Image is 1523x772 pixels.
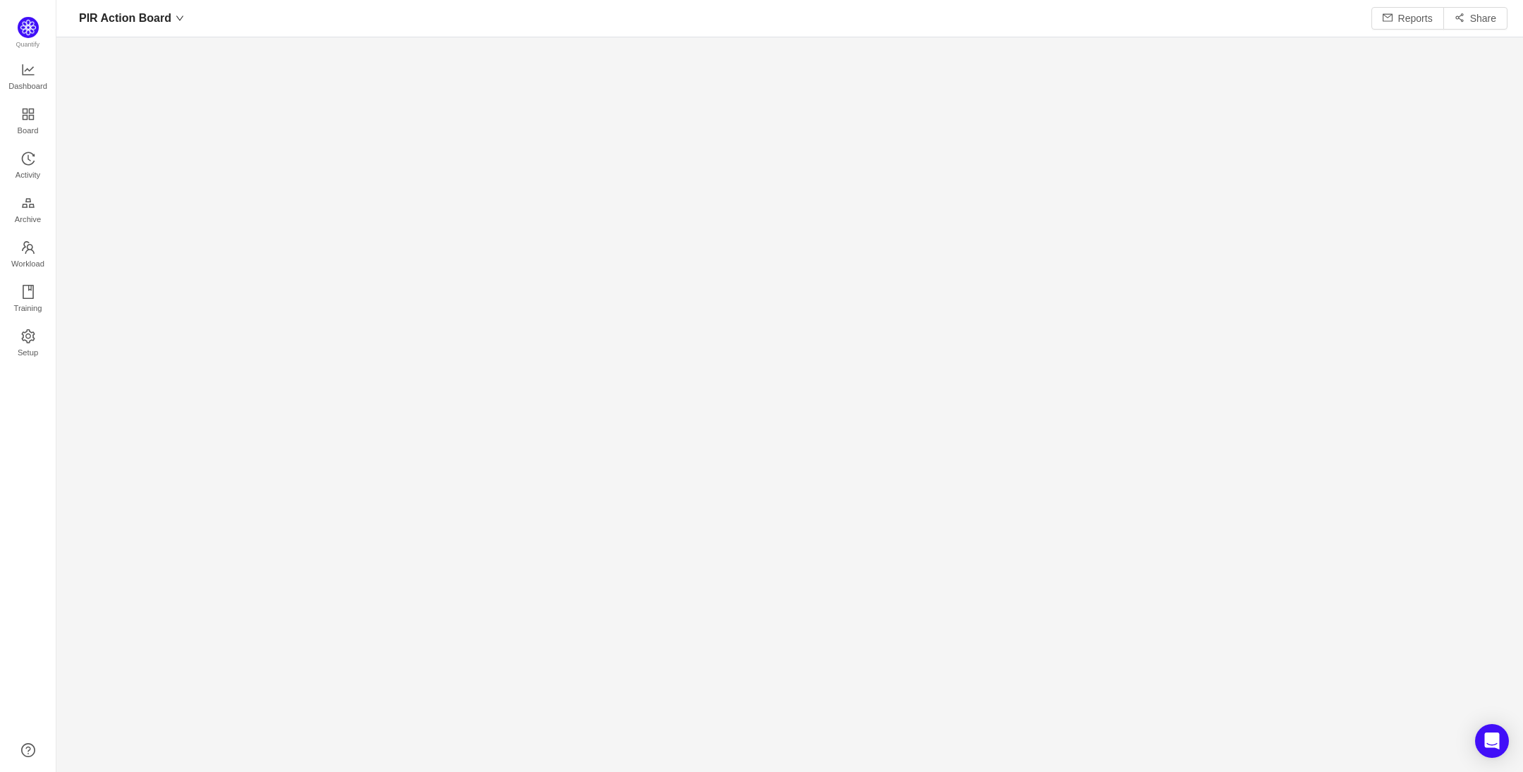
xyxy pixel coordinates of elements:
i: icon: setting [21,329,35,343]
i: icon: line-chart [21,63,35,77]
a: Dashboard [21,63,35,92]
span: Setup [18,338,38,367]
span: Quantify [16,41,40,48]
span: Activity [16,161,40,189]
a: Archive [21,197,35,225]
a: Setup [21,330,35,358]
a: Activity [21,152,35,180]
img: Quantify [18,17,39,38]
i: icon: history [21,152,35,166]
i: icon: down [176,14,184,23]
button: icon: mailReports [1371,7,1444,30]
span: Workload [11,250,44,278]
div: Open Intercom Messenger [1475,724,1509,758]
i: icon: gold [21,196,35,210]
a: Workload [21,241,35,269]
span: Board [18,116,39,145]
span: PIR Action Board [79,7,171,30]
button: icon: share-altShare [1443,7,1507,30]
span: Dashboard [8,72,47,100]
span: Archive [15,205,41,233]
a: Board [21,108,35,136]
span: Training [13,294,42,322]
a: Training [21,286,35,314]
i: icon: team [21,240,35,255]
i: icon: appstore [21,107,35,121]
a: icon: question-circle [21,743,35,757]
i: icon: book [21,285,35,299]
